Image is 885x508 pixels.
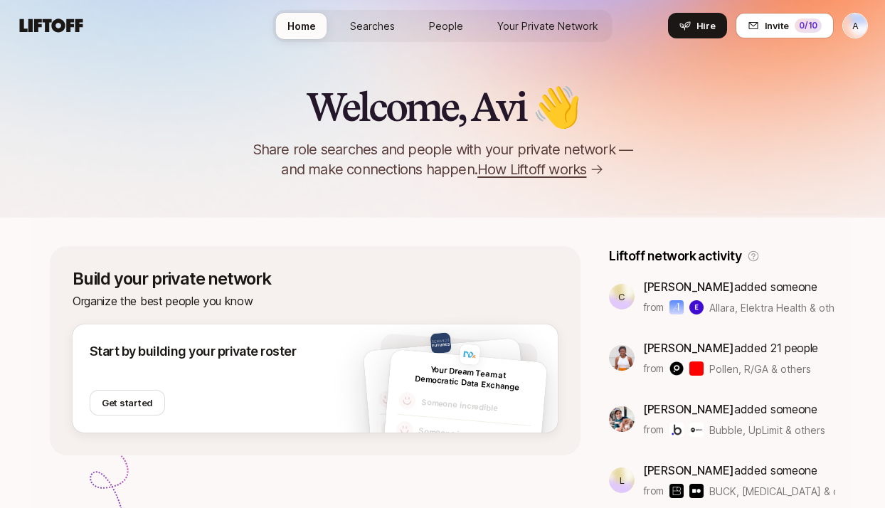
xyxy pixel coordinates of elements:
[709,423,825,438] span: Bubble, UpLimit & others
[429,18,463,33] span: People
[381,419,399,438] img: default-avatar.svg
[459,344,480,365] img: 959bebaf_dcab_48df_9ab7_8b2484b7ba89.jpg
[709,484,835,499] span: BUCK, [MEDICAL_DATA] & others
[421,396,533,418] p: Someone incredible
[609,406,635,432] img: e1314ca8_756e_4a43_b174_bcb8275a0000.jpg
[398,391,417,410] img: default-avatar.svg
[709,300,835,315] span: Allara, Elektra Health & others
[643,463,734,477] span: [PERSON_NAME]
[643,280,734,294] span: [PERSON_NAME]
[339,13,406,39] a: Searches
[90,342,296,361] p: Start by building your private roster
[418,13,475,39] a: People
[669,300,684,314] img: Allara
[477,159,603,179] a: How Liftoff works
[620,472,625,489] p: L
[643,402,734,416] span: [PERSON_NAME]
[643,400,825,418] p: added someone
[643,341,734,355] span: [PERSON_NAME]
[229,139,656,179] p: Share role searches and people with your private network — and make connections happen.
[609,246,741,266] p: Liftoff network activity
[350,18,395,33] span: Searches
[276,13,327,39] a: Home
[689,423,704,437] img: UpLimit
[643,299,664,316] p: from
[643,482,664,499] p: from
[669,361,684,376] img: Pollen
[669,423,684,437] img: Bubble
[765,18,789,33] span: Invite
[497,18,598,33] span: Your Private Network
[643,360,664,377] p: from
[477,159,586,179] span: How Liftoff works
[736,13,834,38] button: Invite0/10
[609,345,635,371] img: 66d235e1_6d44_4c31_95e6_c22ebe053916.jpg
[668,13,727,38] button: Hire
[378,390,396,408] img: default-avatar.svg
[73,292,558,310] p: Organize the best people you know
[669,484,684,498] img: BUCK
[643,421,664,438] p: from
[618,288,625,305] p: C
[486,13,610,39] a: Your Private Network
[73,269,558,289] p: Build your private network
[430,332,452,354] img: 973e86e5_3432_4657_ac1c_685aa8bab78b.jpg
[689,484,704,498] img: Sibling Rivalry
[709,361,811,376] span: Pollen, R/GA & others
[287,18,316,33] span: Home
[643,461,835,480] p: added someone
[643,277,835,296] p: added someone
[643,339,818,357] p: added 21 people
[415,364,520,393] span: Your Dream Team at Democratic Data Exchange
[842,13,868,38] button: A
[306,85,579,128] h2: Welcome, Avi 👋
[90,390,165,416] button: Get started
[795,18,822,33] div: 0 /10
[852,17,859,34] p: A
[696,18,716,33] span: Hire
[689,300,704,314] img: Elektra Health
[689,361,704,376] img: R/GA
[396,420,414,439] img: default-avatar.svg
